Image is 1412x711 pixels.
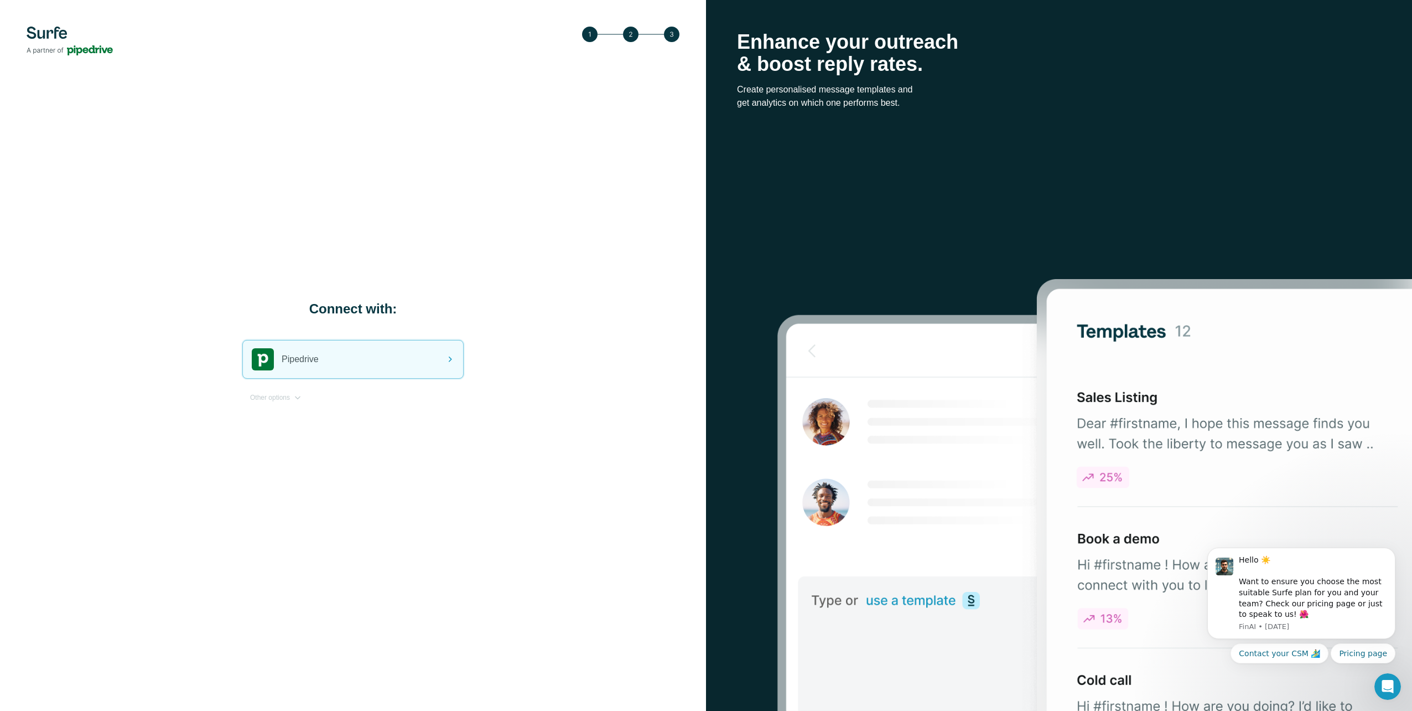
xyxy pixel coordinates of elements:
img: Surfe Stock Photo - Selling good vibes [777,279,1412,711]
p: get analytics on which one performs best. [737,96,1381,110]
p: Create personalised message templates and [737,83,1381,96]
span: Pipedrive [282,353,319,366]
p: & boost reply rates. [737,53,1381,75]
img: Step 3 [582,27,679,42]
iframe: Intercom live chat [1374,673,1401,700]
iframe: Intercom notifications message [1191,513,1412,681]
img: pipedrive's logo [252,348,274,370]
span: Other options [250,393,290,403]
p: Enhance your outreach [737,31,1381,53]
img: Surfe's logo [27,27,113,55]
h1: Connect with: [242,300,464,318]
